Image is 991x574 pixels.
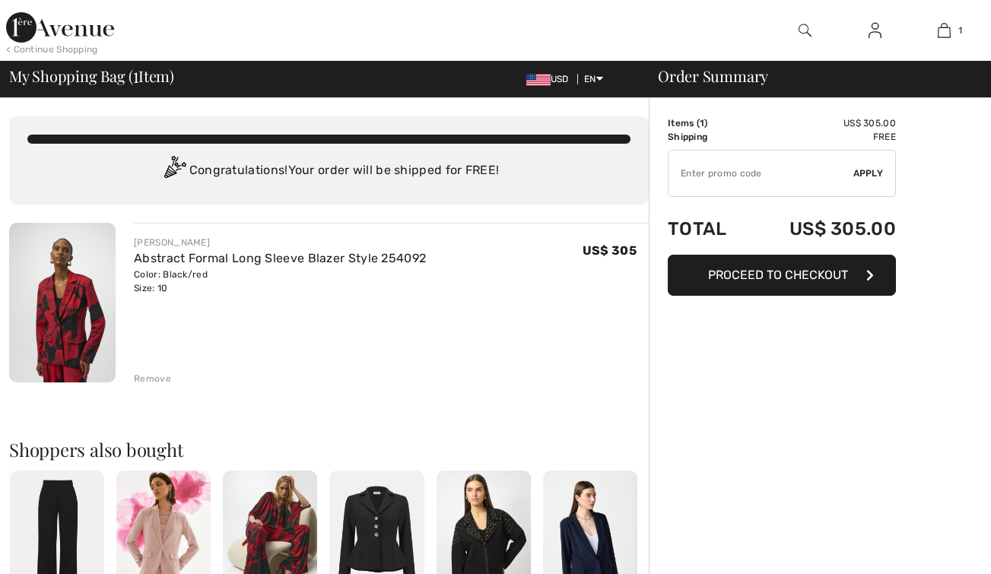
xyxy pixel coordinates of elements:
div: Color: Black/red Size: 10 [134,268,426,295]
input: Promo code [669,151,853,196]
a: Abstract Formal Long Sleeve Blazer Style 254092 [134,251,426,265]
span: 1 [133,65,138,84]
div: < Continue Shopping [6,43,98,56]
img: My Info [869,21,881,40]
h2: Shoppers also bought [9,440,649,458]
span: My Shopping Bag ( Item) [9,68,174,84]
button: Proceed to Checkout [668,255,896,296]
span: Proceed to Checkout [708,268,848,282]
span: Apply [853,166,884,180]
img: 1ère Avenue [6,12,114,43]
td: Total [668,203,749,255]
a: Sign In [856,21,894,40]
div: [PERSON_NAME] [134,236,426,249]
img: Abstract Formal Long Sleeve Blazer Style 254092 [9,223,116,382]
td: US$ 305.00 [749,203,896,255]
img: My Bag [938,21,951,40]
img: US Dollar [526,74,551,86]
span: USD [526,74,575,84]
td: Shipping [668,130,749,144]
td: Items ( ) [668,116,749,130]
div: Order Summary [640,68,982,84]
span: 1 [958,24,962,37]
img: search the website [799,21,812,40]
td: US$ 305.00 [749,116,896,130]
a: 1 [910,21,978,40]
span: US$ 305 [583,243,637,258]
span: 1 [700,118,704,128]
span: EN [584,74,603,84]
div: Congratulations! Your order will be shipped for FREE! [27,156,630,186]
img: Congratulation2.svg [159,156,189,186]
div: Remove [134,372,171,385]
td: Free [749,130,896,144]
